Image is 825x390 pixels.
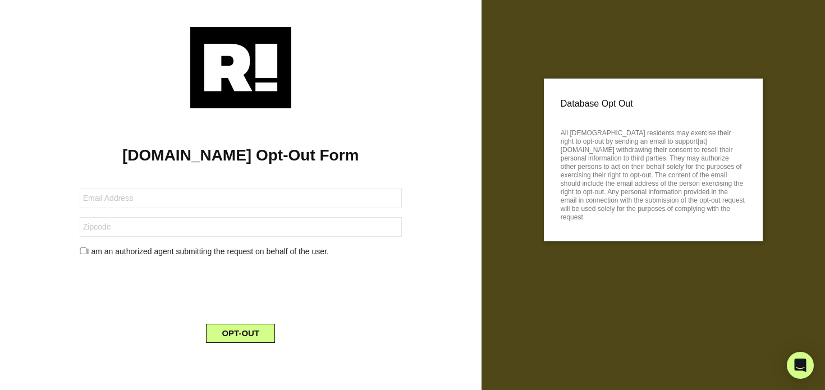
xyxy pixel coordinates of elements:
p: Database Opt Out [561,95,746,112]
p: All [DEMOGRAPHIC_DATA] residents may exercise their right to opt-out by sending an email to suppo... [561,126,746,222]
iframe: reCAPTCHA [155,267,326,310]
img: Retention.com [190,27,291,108]
div: Open Intercom Messenger [787,352,814,379]
div: I am an authorized agent submitting the request on behalf of the user. [71,246,410,258]
input: Zipcode [80,217,402,237]
input: Email Address [80,189,402,208]
h1: [DOMAIN_NAME] Opt-Out Form [17,146,465,165]
button: OPT-OUT [206,324,275,343]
